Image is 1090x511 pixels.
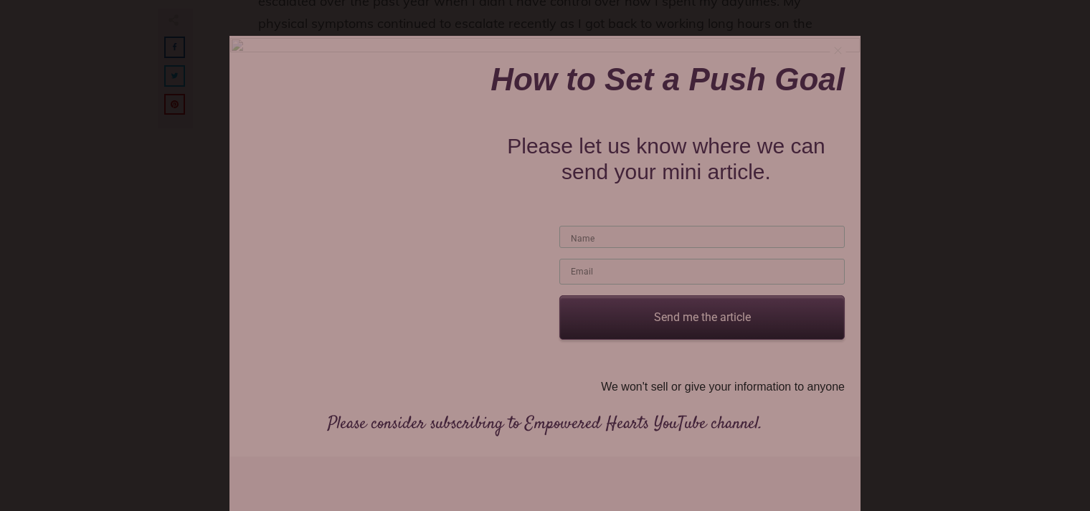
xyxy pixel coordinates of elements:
p: Please consider subscribing to Empowered Hearts YouTube channel. [245,406,845,446]
input: Name [559,226,845,248]
p: Please let us know where we can send your mini article. [488,130,845,192]
button: Send me the article [559,295,845,340]
p: We wo n't sell or give your information to anyone [601,373,845,404]
input: Email [559,259,845,285]
strong: How to Set a Push Goal [490,62,845,97]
